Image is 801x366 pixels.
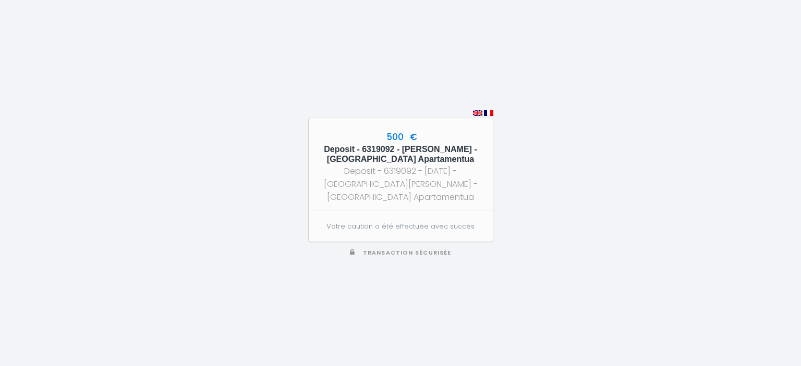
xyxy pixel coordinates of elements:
[320,221,481,232] p: Votre caution a été effectuée avec succès
[473,110,482,116] img: en.png
[384,131,417,143] span: 500 €
[363,249,451,257] span: Transaction sécurisée
[484,110,493,116] img: fr.png
[318,144,483,164] h5: Deposit - 6319092 - [PERSON_NAME] - [GEOGRAPHIC_DATA] Apartamentua
[318,165,483,204] div: Deposit - 6319092 - [DATE] - [GEOGRAPHIC_DATA][PERSON_NAME] - [GEOGRAPHIC_DATA] Apartamentua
